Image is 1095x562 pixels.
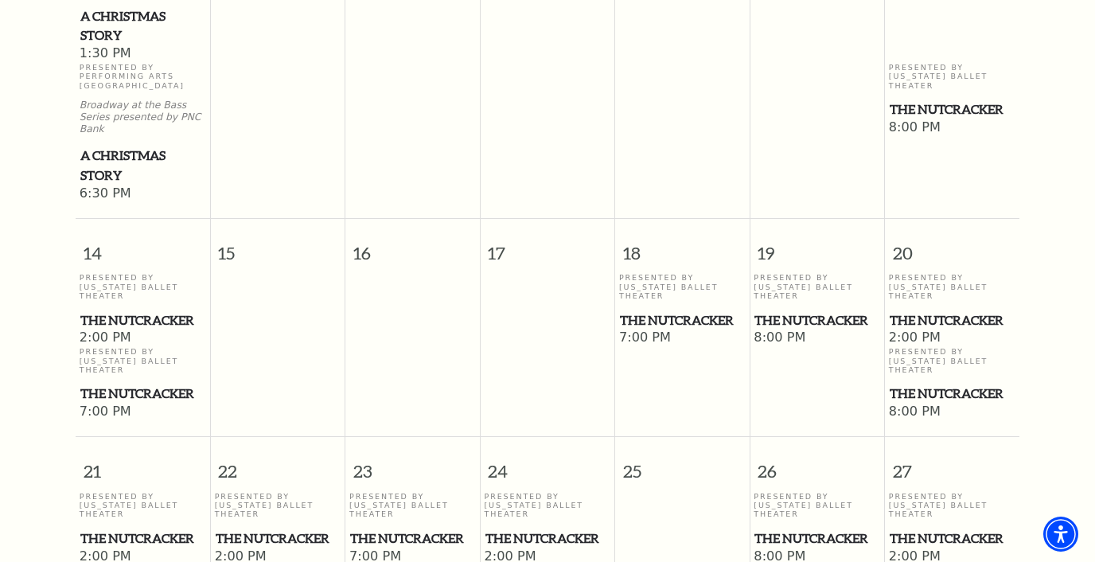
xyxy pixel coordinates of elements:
[615,219,749,274] span: 18
[80,492,206,519] p: Presented By [US_STATE] Ballet Theater
[889,119,1015,137] span: 8:00 PM
[754,310,879,330] span: The Nutcracker
[1043,517,1078,552] div: Accessibility Menu
[889,330,1015,347] span: 2:00 PM
[485,529,611,548] a: The Nutcracker
[889,404,1015,421] span: 8:00 PM
[890,529,1015,548] span: The Nutcracker
[754,310,880,330] a: The Nutcracker
[885,437,1019,492] span: 27
[211,437,345,492] span: 22
[485,492,611,519] p: Presented By [US_STATE] Ballet Theater
[481,437,614,492] span: 24
[619,310,746,330] a: The Nutcracker
[216,529,341,548] span: The Nutcracker
[80,6,206,45] a: A Christmas Story
[80,529,205,548] span: The Nutcracker
[750,219,884,274] span: 19
[76,437,210,492] span: 21
[349,492,476,519] p: Presented By [US_STATE] Ballet Theater
[80,63,206,90] p: Presented By Performing Arts [GEOGRAPHIC_DATA]
[889,100,1015,119] a: The Nutcracker
[615,437,749,492] span: 25
[885,219,1019,274] span: 20
[345,219,479,274] span: 16
[80,384,205,404] span: The Nutcracker
[350,529,475,548] span: The Nutcracker
[754,330,880,347] span: 8:00 PM
[80,6,205,45] span: A Christmas Story
[211,219,345,274] span: 15
[889,347,1015,374] p: Presented By [US_STATE] Ballet Theater
[889,492,1015,519] p: Presented By [US_STATE] Ballet Theater
[619,330,746,347] span: 7:00 PM
[349,529,476,548] a: The Nutcracker
[481,219,614,274] span: 17
[754,529,879,548] span: The Nutcracker
[890,384,1015,404] span: The Nutcracker
[889,310,1015,330] a: The Nutcracker
[80,310,205,330] span: The Nutcracker
[80,146,205,185] span: A Christmas Story
[80,384,206,404] a: The Nutcracker
[80,146,206,185] a: A Christmas Story
[80,529,206,548] a: The Nutcracker
[345,437,479,492] span: 23
[80,273,206,300] p: Presented By [US_STATE] Ballet Theater
[80,185,206,203] span: 6:30 PM
[890,100,1015,119] span: The Nutcracker
[76,219,210,274] span: 14
[80,45,206,63] span: 1:30 PM
[215,529,341,548] a: The Nutcracker
[889,529,1015,548] a: The Nutcracker
[80,404,206,421] span: 7:00 PM
[80,347,206,374] p: Presented By [US_STATE] Ballet Theater
[485,529,610,548] span: The Nutcracker
[889,273,1015,300] p: Presented By [US_STATE] Ballet Theater
[754,273,880,300] p: Presented By [US_STATE] Ballet Theater
[750,437,884,492] span: 26
[890,310,1015,330] span: The Nutcracker
[620,310,745,330] span: The Nutcracker
[80,310,206,330] a: The Nutcracker
[754,529,880,548] a: The Nutcracker
[889,63,1015,90] p: Presented By [US_STATE] Ballet Theater
[754,492,880,519] p: Presented By [US_STATE] Ballet Theater
[215,492,341,519] p: Presented By [US_STATE] Ballet Theater
[80,100,206,135] p: Broadway at the Bass Series presented by PNC Bank
[619,273,746,300] p: Presented By [US_STATE] Ballet Theater
[80,330,206,347] span: 2:00 PM
[889,384,1015,404] a: The Nutcracker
